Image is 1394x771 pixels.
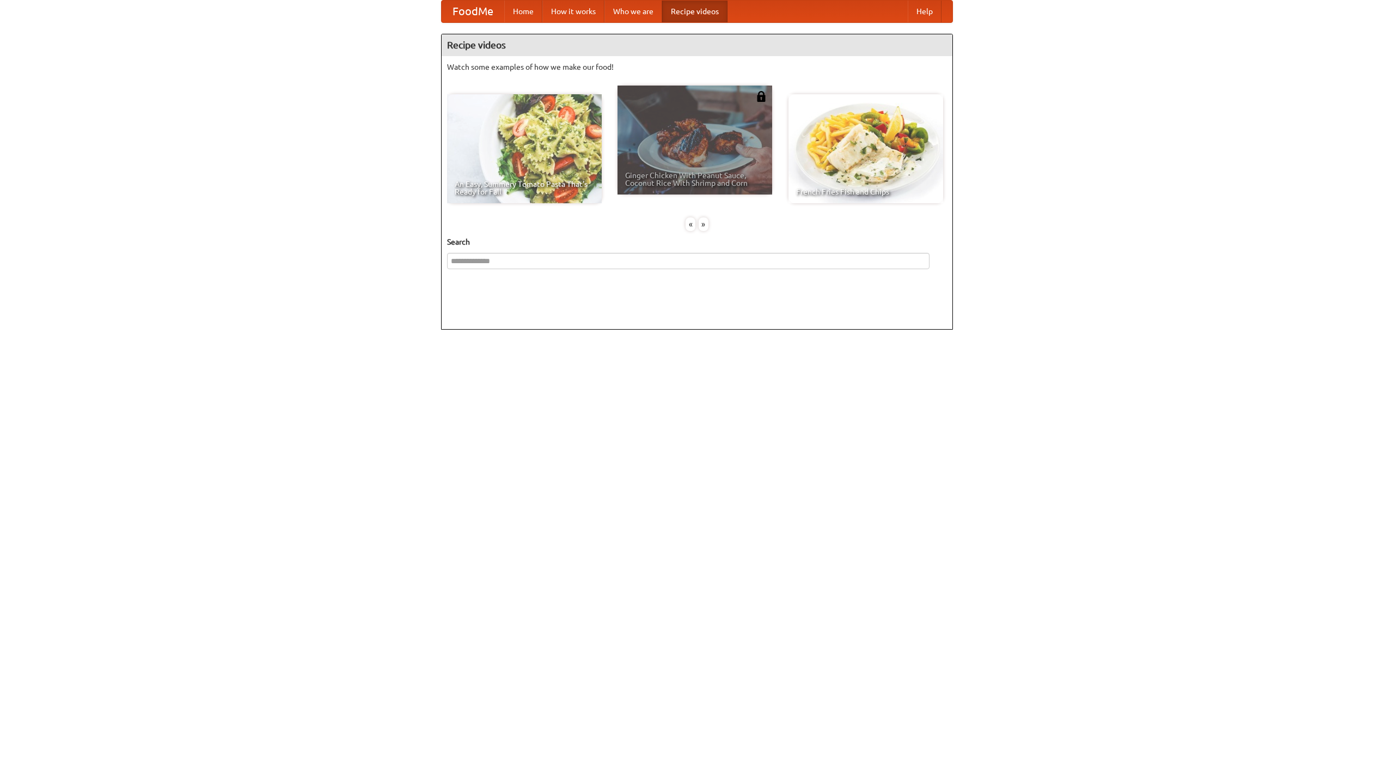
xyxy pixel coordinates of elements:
[796,188,936,196] span: French Fries Fish and Chips
[686,217,695,231] div: «
[756,91,767,102] img: 483408.png
[604,1,662,22] a: Who we are
[442,1,504,22] a: FoodMe
[447,236,947,247] h5: Search
[542,1,604,22] a: How it works
[455,180,594,196] span: An Easy, Summery Tomato Pasta That's Ready for Fall
[504,1,542,22] a: Home
[442,34,952,56] h4: Recipe videos
[699,217,708,231] div: »
[662,1,727,22] a: Recipe videos
[908,1,941,22] a: Help
[447,62,947,72] p: Watch some examples of how we make our food!
[447,94,602,203] a: An Easy, Summery Tomato Pasta That's Ready for Fall
[788,94,943,203] a: French Fries Fish and Chips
